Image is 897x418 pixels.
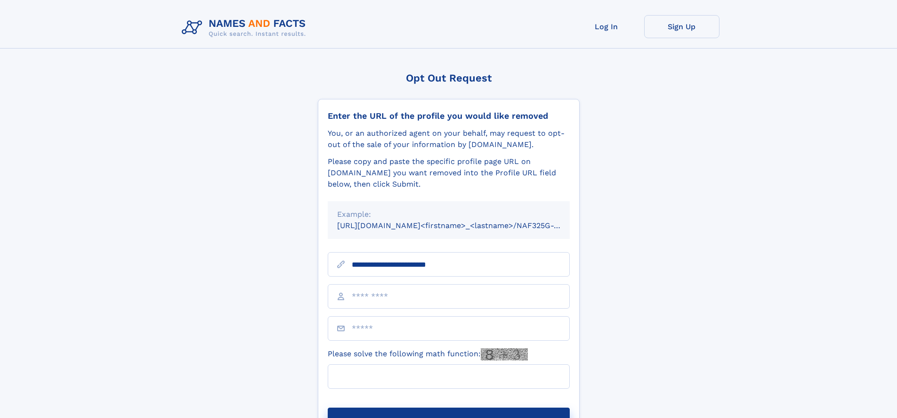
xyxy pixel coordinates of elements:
a: Log In [569,15,644,38]
label: Please solve the following math function: [328,348,528,361]
a: Sign Up [644,15,719,38]
small: [URL][DOMAIN_NAME]<firstname>_<lastname>/NAF325G-xxxxxxxx [337,221,588,230]
img: Logo Names and Facts [178,15,314,41]
div: Opt Out Request [318,72,580,84]
div: Example: [337,209,560,220]
div: Enter the URL of the profile you would like removed [328,111,570,121]
div: Please copy and paste the specific profile page URL on [DOMAIN_NAME] you want removed into the Pr... [328,156,570,190]
div: You, or an authorized agent on your behalf, may request to opt-out of the sale of your informatio... [328,128,570,150]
